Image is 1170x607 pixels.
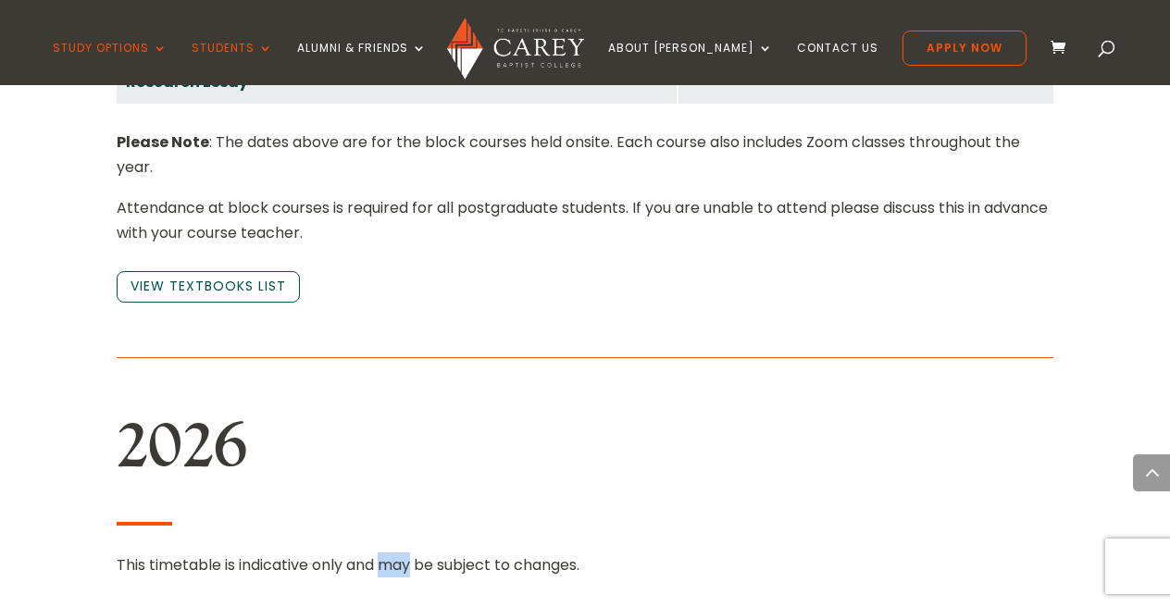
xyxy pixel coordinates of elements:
h1: 2026 [117,406,1052,495]
p: : The dates above are for the block courses held onsite. Each course also includes Zoom classes t... [117,130,1052,194]
div: This timetable is indicative only and may be subject to changes. [117,552,1052,577]
a: Contact Us [797,42,878,85]
a: Study Options [53,42,168,85]
a: View Textbooks List [117,271,300,303]
a: About [PERSON_NAME] [608,42,773,85]
a: Alumni & Friends [297,42,427,85]
a: Apply Now [902,31,1027,66]
p: Attendance at block courses is required for all postgraduate students. If you are unable to atten... [117,195,1052,245]
a: Students [192,42,273,85]
strong: Please Note [117,131,209,153]
img: Carey Baptist College [447,18,583,80]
